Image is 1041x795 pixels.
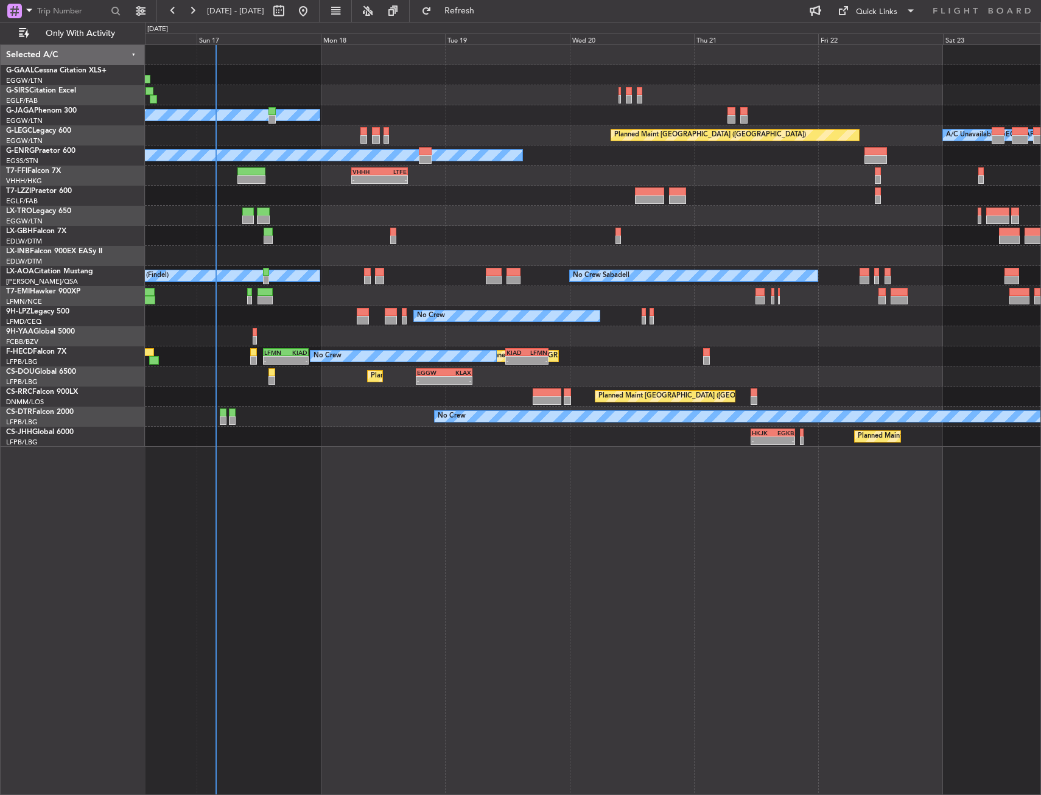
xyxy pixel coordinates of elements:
a: G-GAALCessna Citation XLS+ [6,67,107,74]
div: Planned Maint [GEOGRAPHIC_DATA] ([GEOGRAPHIC_DATA]) [614,126,806,144]
a: G-ENRGPraetor 600 [6,147,75,155]
div: - [379,176,406,183]
a: EGGW/LTN [6,217,43,226]
span: G-ENRG [6,147,35,155]
span: T7-LZZI [6,187,31,195]
input: Trip Number [37,2,107,20]
a: EDLW/DTM [6,257,42,266]
a: T7-FFIFalcon 7X [6,167,61,175]
a: LFPB/LBG [6,357,38,366]
button: Refresh [416,1,489,21]
div: No Crew [438,407,466,426]
div: - [352,176,379,183]
div: Wed 20 [570,33,694,44]
div: - [527,357,547,364]
div: KIAD [506,349,527,356]
div: Planned Maint [GEOGRAPHIC_DATA] ([GEOGRAPHIC_DATA]) [371,367,563,385]
a: [PERSON_NAME]/QSA [6,277,78,286]
span: Refresh [434,7,485,15]
a: G-LEGCLegacy 600 [6,127,71,135]
a: CS-JHHGlobal 6000 [6,429,74,436]
a: LX-INBFalcon 900EX EASy II [6,248,102,255]
a: 9H-LPZLegacy 500 [6,308,69,315]
a: G-SIRSCitation Excel [6,87,76,94]
a: T7-LZZIPraetor 600 [6,187,72,195]
a: G-JAGAPhenom 300 [6,107,77,114]
div: - [444,377,471,384]
div: No Crew Sabadell [573,267,629,285]
div: No Crew [417,307,445,325]
span: LX-GBH [6,228,33,235]
div: VHHH [352,168,379,175]
div: HKJK [752,429,773,436]
span: CS-JHH [6,429,32,436]
span: 9H-YAA [6,328,33,335]
span: LX-INB [6,248,30,255]
span: G-JAGA [6,107,34,114]
span: G-LEGC [6,127,32,135]
a: 9H-YAAGlobal 5000 [6,328,75,335]
span: Only With Activity [32,29,128,38]
div: - [506,357,527,364]
span: CS-RRC [6,388,32,396]
span: CS-DTR [6,408,32,416]
a: EGLF/FAB [6,96,38,105]
div: Fri 22 [818,33,942,44]
a: LX-AOACitation Mustang [6,268,93,275]
div: Tue 19 [445,33,569,44]
a: LX-GBHFalcon 7X [6,228,66,235]
div: - [752,437,773,444]
div: LTFE [379,168,406,175]
span: CS-DOU [6,368,35,376]
span: F-HECD [6,348,33,355]
a: DNMM/LOS [6,397,44,407]
div: - [286,357,308,364]
div: KIAD [286,349,308,356]
div: Thu 21 [694,33,818,44]
a: LFMD/CEQ [6,317,41,326]
span: LX-AOA [6,268,34,275]
a: LFPB/LBG [6,418,38,427]
a: EGGW/LTN [6,76,43,85]
span: [DATE] - [DATE] [207,5,264,16]
span: LX-TRO [6,208,32,215]
a: LX-TROLegacy 650 [6,208,71,215]
span: 9H-LPZ [6,308,30,315]
div: EGKB [773,429,793,436]
span: T7-FFI [6,167,27,175]
a: LFMN/NCE [6,297,42,306]
a: CS-RRCFalcon 900LX [6,388,78,396]
a: F-HECDFalcon 7X [6,348,66,355]
a: EGGW/LTN [6,136,43,145]
a: T7-EMIHawker 900XP [6,288,80,295]
button: Only With Activity [13,24,132,43]
a: CS-DTRFalcon 2000 [6,408,74,416]
div: [DATE] [147,24,168,35]
a: LFPB/LBG [6,377,38,387]
div: LFMN [527,349,547,356]
div: LFMN [264,349,286,356]
span: G-GAAL [6,67,34,74]
a: FCBB/BZV [6,337,38,346]
a: EGLF/FAB [6,197,38,206]
button: Quick Links [832,1,922,21]
div: EGGW [417,369,444,376]
div: - [773,437,793,444]
div: - [264,357,286,364]
div: Planned Maint [GEOGRAPHIC_DATA] ([GEOGRAPHIC_DATA]) [598,387,790,405]
a: EGSS/STN [6,156,38,166]
span: T7-EMI [6,288,30,295]
div: No Crew [314,347,342,365]
a: LFPB/LBG [6,438,38,447]
div: KLAX [444,369,471,376]
div: - [417,377,444,384]
a: VHHH/HKG [6,177,42,186]
a: EGGW/LTN [6,116,43,125]
div: Sun 17 [197,33,321,44]
a: CS-DOUGlobal 6500 [6,368,76,376]
div: Quick Links [856,6,897,18]
span: G-SIRS [6,87,29,94]
div: Mon 18 [321,33,445,44]
a: EDLW/DTM [6,237,42,246]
